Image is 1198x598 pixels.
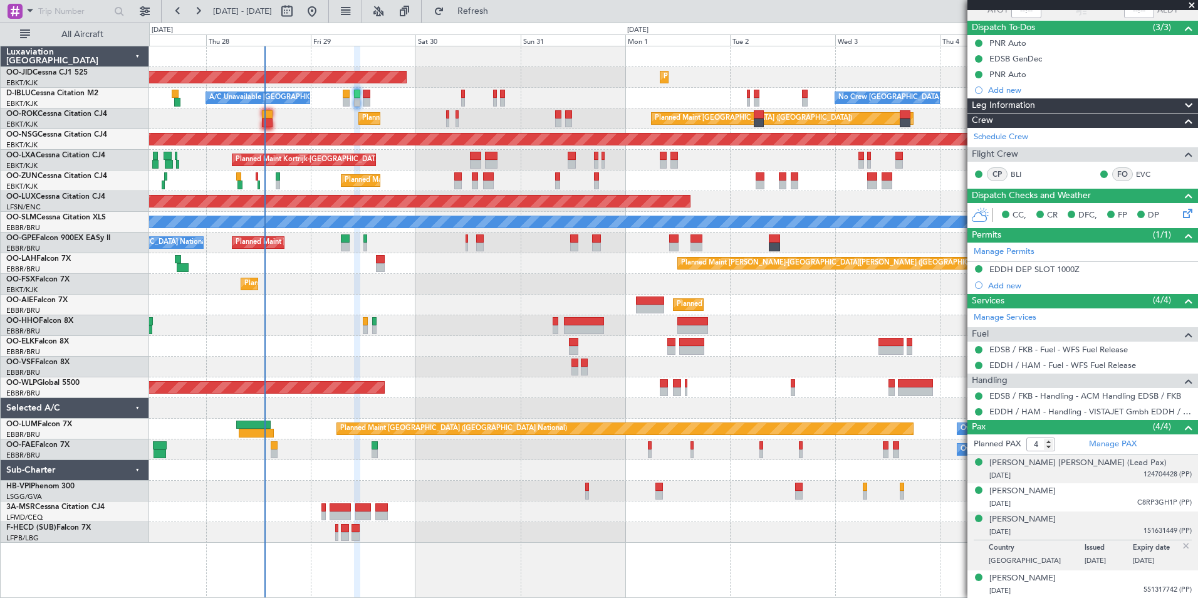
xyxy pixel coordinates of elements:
span: [DATE] [989,499,1011,508]
a: HB-VPIPhenom 300 [6,483,75,490]
span: OO-LXA [6,152,36,159]
a: OO-LUMFalcon 7X [6,421,72,428]
span: (4/4) [1153,420,1171,433]
a: EBKT/KJK [6,120,38,129]
a: EBKT/KJK [6,99,38,108]
span: DP [1148,209,1159,222]
a: EBKT/KJK [6,182,38,191]
a: BLI [1011,169,1039,180]
div: Thu 4 [940,34,1044,46]
a: Manage PAX [1089,438,1137,451]
button: All Aircraft [14,24,136,45]
a: EBBR/BRU [6,347,40,357]
div: Planned Maint Kortrijk-[GEOGRAPHIC_DATA] [345,171,491,190]
a: OO-HHOFalcon 8X [6,317,73,325]
div: Fri 29 [311,34,415,46]
span: C8RP3GH1P (PP) [1137,498,1192,508]
a: EBBR/BRU [6,451,40,460]
a: OO-GPEFalcon 900EX EASy II [6,234,110,242]
span: Leg Information [972,98,1035,113]
div: EDSB GenDec [989,53,1042,64]
a: EBBR/BRU [6,223,40,233]
span: FP [1118,209,1127,222]
span: (3/3) [1153,21,1171,34]
a: EBBR/BRU [6,368,40,377]
p: [DATE] [1085,556,1133,569]
div: [DATE] [152,25,173,36]
span: ALDT [1157,4,1178,17]
span: (1/1) [1153,228,1171,241]
div: Planned Maint Kortrijk-[GEOGRAPHIC_DATA] [664,68,810,87]
div: Wed 3 [835,34,940,46]
p: Issued [1085,543,1133,556]
div: Planned Maint Kortrijk-[GEOGRAPHIC_DATA] [362,109,508,128]
span: OO-NSG [6,131,38,139]
span: F-HECD (SUB) [6,524,56,532]
div: Sun 31 [521,34,625,46]
div: Owner Melsbroek Air Base [961,440,1046,459]
a: EBKT/KJK [6,285,38,295]
div: Planned Maint [GEOGRAPHIC_DATA] ([GEOGRAPHIC_DATA] National) [340,419,567,438]
a: EBBR/BRU [6,430,40,439]
div: [PERSON_NAME] [989,572,1056,585]
span: OO-ELK [6,338,34,345]
input: --:-- [1011,3,1041,18]
span: HB-VPI [6,483,31,490]
span: ATOT [987,4,1008,17]
span: 151631449 (PP) [1143,526,1192,537]
a: OO-VSFFalcon 8X [6,359,70,366]
a: OO-LAHFalcon 7X [6,255,71,263]
a: OO-WLPGlobal 5500 [6,379,80,387]
span: Flight Crew [972,147,1018,162]
span: OO-SLM [6,214,36,221]
a: 3A-MSRCessna Citation CJ4 [6,503,105,511]
span: Services [972,294,1004,308]
div: EDDH DEP SLOT 1000Z [989,264,1080,275]
div: Planned Maint [GEOGRAPHIC_DATA] ([GEOGRAPHIC_DATA]) [677,295,874,314]
div: [PERSON_NAME] [989,485,1056,498]
div: Add new [988,85,1192,95]
a: LSGG/GVA [6,492,42,501]
span: [DATE] [989,471,1011,480]
a: EVC [1136,169,1164,180]
div: FO [1112,167,1133,181]
a: OO-ZUNCessna Citation CJ4 [6,172,107,180]
span: OO-JID [6,69,33,76]
span: OO-HHO [6,317,39,325]
span: (4/4) [1153,293,1171,307]
a: EDSB / FKB - Handling - ACM Handling EDSB / FKB [989,391,1181,401]
span: Pax [972,420,986,434]
div: [PERSON_NAME] [PERSON_NAME] (Lead Pax) [989,457,1167,469]
p: Country [989,543,1085,556]
div: Planned Maint Kortrijk-[GEOGRAPHIC_DATA] [236,150,382,169]
a: LFMD/CEQ [6,513,43,522]
p: Expiry date [1133,543,1181,556]
span: OO-GPE [6,234,36,242]
img: close [1180,540,1192,552]
div: Wed 27 [101,34,206,46]
div: Planned Maint [GEOGRAPHIC_DATA] ([GEOGRAPHIC_DATA]) [655,109,852,128]
p: [GEOGRAPHIC_DATA] [989,556,1085,569]
span: Refresh [447,7,499,16]
div: No Crew [GEOGRAPHIC_DATA] ([GEOGRAPHIC_DATA] National) [838,88,1048,107]
span: Handling [972,374,1008,388]
span: Dispatch To-Dos [972,21,1035,35]
a: LFPB/LBG [6,533,39,543]
span: All Aircraft [33,30,132,39]
a: Schedule Crew [974,131,1028,144]
label: Planned PAX [974,438,1021,451]
button: Refresh [428,1,503,21]
span: 3A-MSR [6,503,35,511]
span: OO-WLP [6,379,37,387]
span: D-IBLU [6,90,31,97]
a: OO-LXACessna Citation CJ4 [6,152,105,159]
span: OO-ROK [6,110,38,118]
p: [DATE] [1133,556,1181,569]
span: CR [1047,209,1058,222]
a: OO-JIDCessna CJ1 525 [6,69,88,76]
a: OO-LUXCessna Citation CJ4 [6,193,105,201]
a: OO-AIEFalcon 7X [6,296,68,304]
a: EBKT/KJK [6,78,38,88]
div: [PERSON_NAME] [989,513,1056,526]
div: PNR Auto [989,38,1026,48]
